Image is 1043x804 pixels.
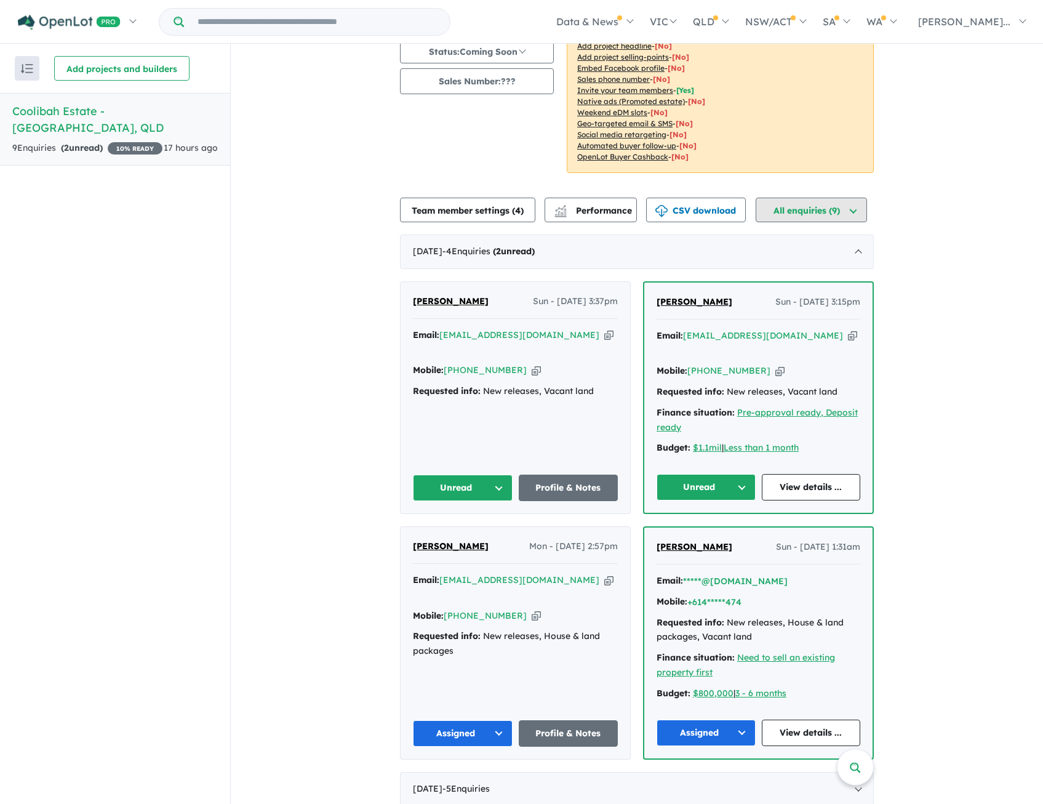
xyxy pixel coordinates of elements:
div: New releases, House & land packages, Vacant land [657,616,860,645]
button: All enquiries (9) [756,198,867,222]
img: download icon [655,205,668,217]
span: 17 hours ago [164,142,218,153]
u: Embed Facebook profile [577,63,665,73]
u: Automated buyer follow-up [577,141,676,150]
span: [No] [679,141,697,150]
a: [EMAIL_ADDRESS][DOMAIN_NAME] [683,330,843,341]
button: Performance [545,198,637,222]
span: 4 [515,205,521,216]
div: 9 Enquir ies [12,141,162,156]
a: [EMAIL_ADDRESS][DOMAIN_NAME] [439,574,599,585]
a: [PHONE_NUMBER] [444,610,527,621]
strong: Budget: [657,442,690,453]
u: Need to sell an existing property first [657,652,835,678]
a: View details ... [762,720,861,746]
strong: Email: [657,330,683,341]
button: Copy [604,329,613,342]
span: 2 [64,142,69,153]
a: View details ... [762,474,861,500]
span: [ No ] [653,74,670,84]
a: 3 - 6 months [735,688,786,699]
strong: ( unread) [493,246,535,257]
span: Sun - [DATE] 3:15pm [775,295,860,310]
span: - 5 Enquir ies [442,783,490,794]
img: Openlot PRO Logo White [18,15,121,30]
div: New releases, House & land packages [413,629,618,659]
strong: Mobile: [413,364,444,376]
button: Copy [604,574,613,587]
strong: Requested info: [657,386,724,397]
span: [No] [669,130,687,139]
span: - 4 Enquir ies [442,246,535,257]
span: Mon - [DATE] 2:57pm [529,539,618,554]
strong: Requested info: [413,385,481,396]
span: [PERSON_NAME]... [918,15,1010,28]
a: [EMAIL_ADDRESS][DOMAIN_NAME] [439,329,599,340]
span: [ Yes ] [676,86,694,95]
button: Status:Coming Soon [400,39,554,63]
button: Team member settings (4) [400,198,535,222]
input: Try estate name, suburb, builder or developer [186,9,447,35]
u: Weekend eDM slots [577,108,647,117]
u: Add project selling-points [577,52,669,62]
button: Unread [657,474,756,500]
a: [PERSON_NAME] [657,295,732,310]
span: 2 [496,246,501,257]
span: [ No ] [668,63,685,73]
button: Copy [848,329,857,342]
span: [PERSON_NAME] [657,541,732,552]
span: 10 % READY [108,142,162,155]
span: Performance [556,205,632,216]
div: | [657,686,860,701]
div: New releases, Vacant land [657,385,860,400]
strong: Mobile: [657,596,687,607]
a: Profile & Notes [519,475,618,501]
div: | [657,441,860,456]
h5: Coolibah Estate - [GEOGRAPHIC_DATA] , QLD [12,103,218,136]
u: Geo-targeted email & SMS [577,119,673,128]
span: [PERSON_NAME] [413,541,489,552]
img: line-chart.svg [555,205,566,212]
a: [PHONE_NUMBER] [687,365,770,376]
strong: Mobile: [413,610,444,621]
u: Add project headline [577,41,652,50]
span: [PERSON_NAME] [413,295,489,307]
strong: ( unread) [61,142,103,153]
a: $800,000 [693,688,733,699]
u: Less than 1 month [724,442,799,453]
span: Sun - [DATE] 1:31am [776,540,860,555]
img: bar-chart.svg [554,209,567,217]
span: [No] [676,119,693,128]
div: [DATE] [400,235,874,269]
button: CSV download [646,198,746,222]
button: Unread [413,475,513,501]
strong: Email: [413,574,439,585]
strong: Requested info: [657,617,724,628]
button: Copy [532,364,541,377]
strong: Mobile: [657,365,687,376]
strong: Finance situation: [657,407,735,418]
span: [No] [650,108,668,117]
span: Sun - [DATE] 3:37pm [533,294,618,309]
button: Copy [532,609,541,622]
img: sort.svg [21,64,33,73]
u: $1.1mil [693,442,722,453]
u: Native ads (Promoted estate) [577,97,685,106]
button: Copy [775,364,785,377]
u: Sales phone number [577,74,650,84]
a: [PERSON_NAME] [657,540,732,555]
span: [ No ] [655,41,672,50]
strong: Budget: [657,688,690,699]
strong: Finance situation: [657,652,735,663]
span: [No] [688,97,705,106]
div: New releases, Vacant land [413,384,618,399]
a: Pre-approval ready, Deposit ready [657,407,858,433]
a: [PERSON_NAME] [413,539,489,554]
button: Assigned [657,720,756,746]
a: [PERSON_NAME] [413,294,489,309]
u: Social media retargeting [577,130,666,139]
button: Add projects and builders [54,56,190,81]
